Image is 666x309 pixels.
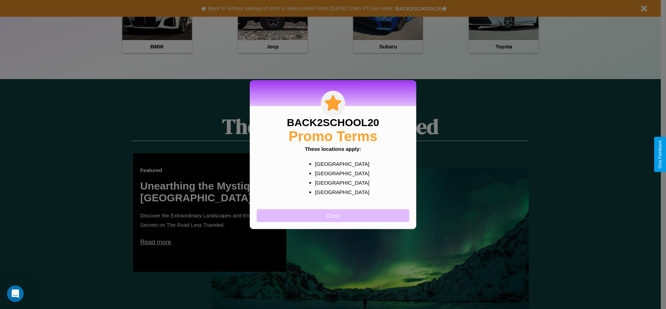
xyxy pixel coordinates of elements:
[658,140,663,169] div: Give Feedback
[305,146,361,152] b: These locations apply:
[315,187,365,196] p: [GEOGRAPHIC_DATA]
[289,128,378,144] h2: Promo Terms
[315,178,365,187] p: [GEOGRAPHIC_DATA]
[7,285,24,302] iframe: Intercom live chat
[287,116,379,128] h3: BACK2SCHOOL20
[315,168,365,178] p: [GEOGRAPHIC_DATA]
[315,159,365,168] p: [GEOGRAPHIC_DATA]
[257,209,409,222] button: Close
